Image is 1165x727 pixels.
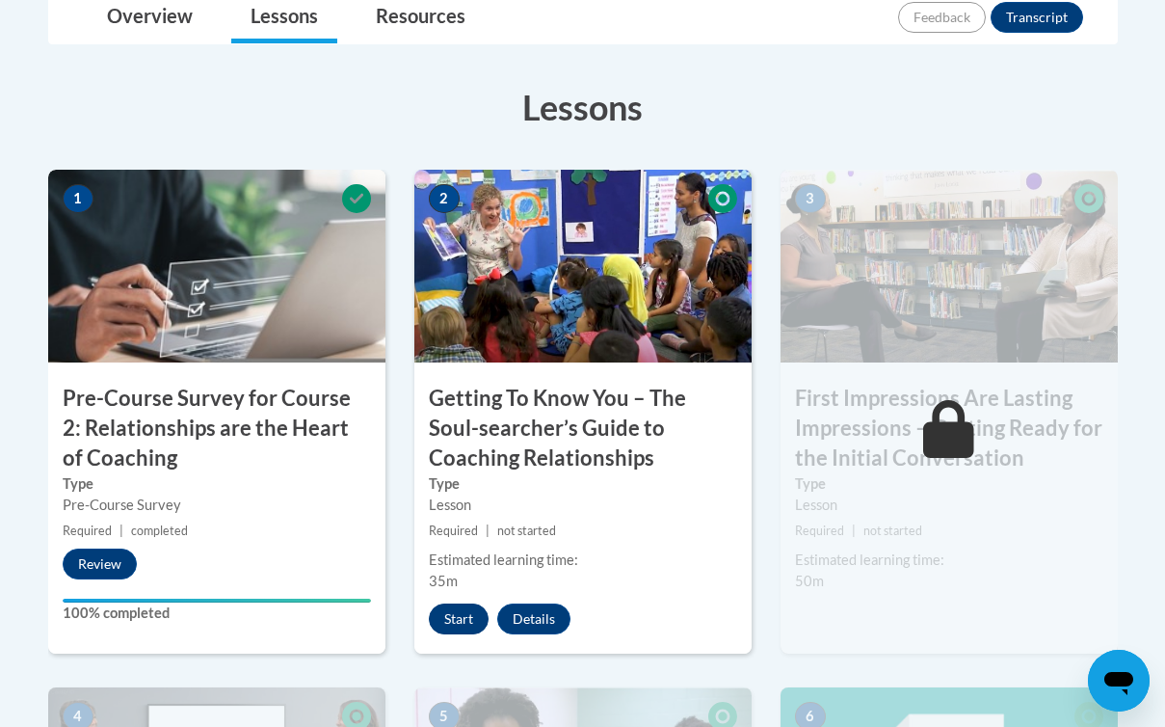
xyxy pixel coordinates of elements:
span: | [486,524,490,538]
iframe: Button to launch messaging window [1088,650,1150,712]
button: Start [429,604,489,634]
span: completed [131,524,188,538]
img: Course Image [781,170,1118,363]
span: not started [497,524,556,538]
div: Estimated learning time: [795,550,1103,571]
button: Feedback [898,2,986,33]
span: not started [863,524,922,538]
span: Required [795,524,844,538]
button: Details [497,604,570,634]
span: Required [63,524,112,538]
h3: Lessons [48,83,1118,131]
span: 3 [795,184,826,213]
span: 50m [795,573,824,589]
div: Pre-Course Survey [63,495,371,516]
div: Estimated learning time: [429,550,737,571]
label: Type [795,473,1103,495]
img: Course Image [414,170,752,363]
button: Review [63,549,137,579]
label: Type [63,473,371,495]
h3: Pre-Course Survey for Course 2: Relationships are the Heart of Coaching [48,384,385,472]
span: 2 [429,184,460,213]
h3: First Impressions Are Lasting Impressions – Getting Ready for the Initial Conversation [781,384,1118,472]
img: Course Image [48,170,385,363]
button: Transcript [991,2,1083,33]
span: 1 [63,184,93,213]
span: | [852,524,856,538]
h3: Getting To Know You – The Soul-searcher’s Guide to Coaching Relationships [414,384,752,472]
span: | [119,524,123,538]
div: Lesson [795,495,1103,516]
span: 35m [429,573,458,589]
span: Required [429,524,478,538]
label: 100% completed [63,603,371,624]
label: Type [429,473,737,495]
div: Lesson [429,495,737,516]
div: Your progress [63,599,371,603]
